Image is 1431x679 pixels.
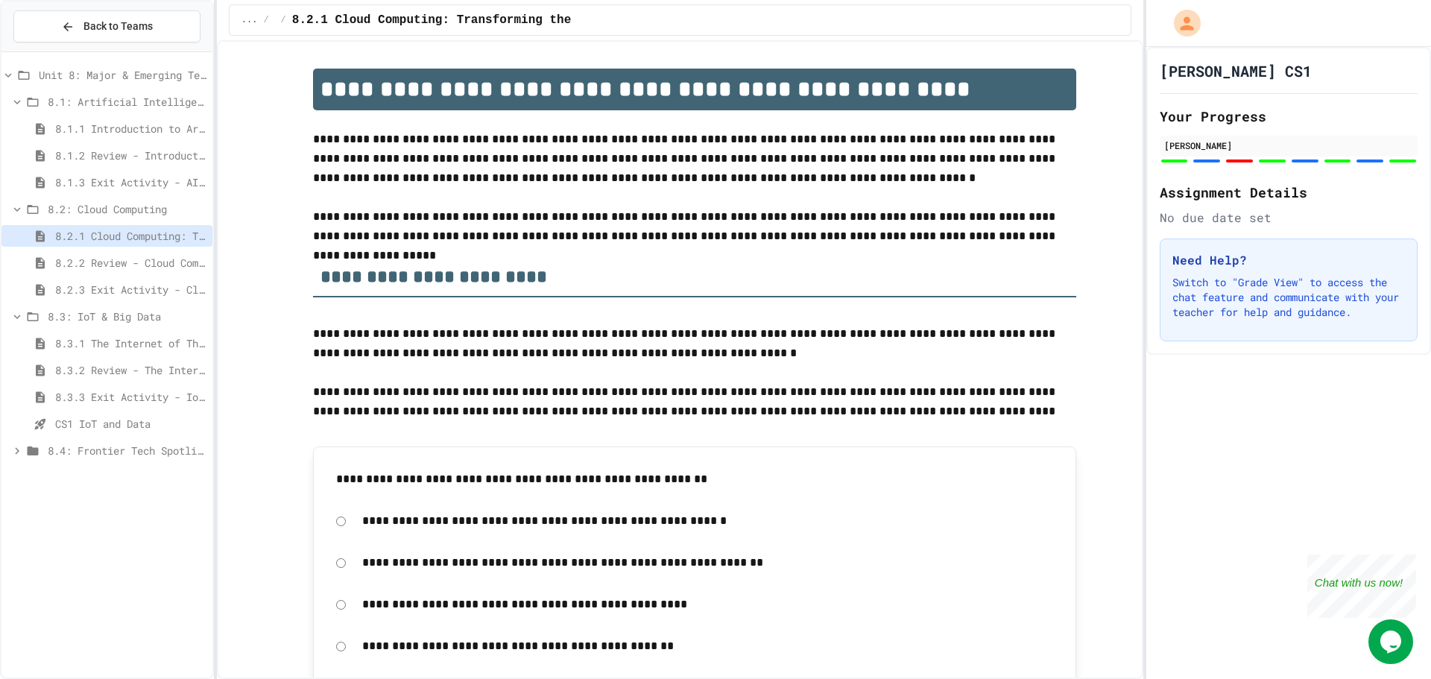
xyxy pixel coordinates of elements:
[281,14,286,26] span: /
[55,255,206,271] span: 8.2.2 Review - Cloud Computing
[1368,619,1416,664] iframe: chat widget
[1172,251,1405,269] h3: Need Help?
[13,10,200,42] button: Back to Teams
[55,174,206,190] span: 8.1.3 Exit Activity - AI Detective
[1307,555,1416,618] iframe: chat widget
[1160,106,1418,127] h2: Your Progress
[263,14,268,26] span: /
[55,121,206,136] span: 8.1.1 Introduction to Artificial Intelligence
[48,94,206,110] span: 8.1: Artificial Intelligence Basics
[1158,6,1204,40] div: My Account
[48,309,206,324] span: 8.3: IoT & Big Data
[241,14,258,26] span: ...
[55,416,206,432] span: CS1 IoT and Data
[55,148,206,163] span: 8.1.2 Review - Introduction to Artificial Intelligence
[55,228,206,244] span: 8.2.1 Cloud Computing: Transforming the Digital World
[1160,182,1418,203] h2: Assignment Details
[83,19,153,34] span: Back to Teams
[48,201,206,217] span: 8.2: Cloud Computing
[1164,139,1413,152] div: [PERSON_NAME]
[55,282,206,297] span: 8.2.3 Exit Activity - Cloud Service Detective
[55,335,206,351] span: 8.3.1 The Internet of Things and Big Data: Our Connected Digital World
[55,389,206,405] span: 8.3.3 Exit Activity - IoT Data Detective Challenge
[1160,60,1312,81] h1: [PERSON_NAME] CS1
[48,443,206,458] span: 8.4: Frontier Tech Spotlight
[292,11,672,29] span: 8.2.1 Cloud Computing: Transforming the Digital World
[39,67,206,83] span: Unit 8: Major & Emerging Technologies
[1172,275,1405,320] p: Switch to "Grade View" to access the chat feature and communicate with your teacher for help and ...
[1160,209,1418,227] div: No due date set
[55,362,206,378] span: 8.3.2 Review - The Internet of Things and Big Data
